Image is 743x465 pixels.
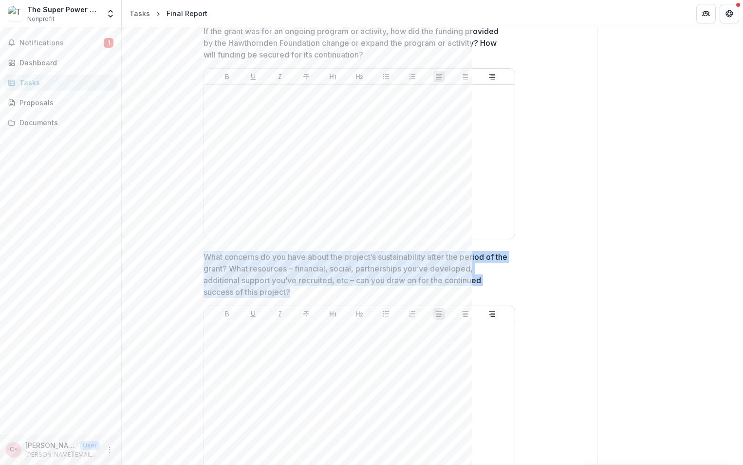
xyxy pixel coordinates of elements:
[80,441,100,450] p: User
[433,308,445,320] button: Align Left
[247,308,259,320] button: Underline
[221,71,233,82] button: Bold
[25,440,76,450] p: [PERSON_NAME] <[PERSON_NAME][EMAIL_ADDRESS][DOMAIN_NAME]>
[25,450,100,459] p: [PERSON_NAME][EMAIL_ADDRESS][DOMAIN_NAME]
[27,15,55,23] span: Nonprofit
[720,4,739,23] button: Get Help
[327,71,339,82] button: Heading 1
[353,308,365,320] button: Heading 2
[300,71,312,82] button: Strike
[4,55,117,71] a: Dashboard
[247,71,259,82] button: Underline
[486,71,498,82] button: Align Right
[126,6,211,20] nav: breadcrumb
[407,71,418,82] button: Ordered List
[19,58,110,68] div: Dashboard
[353,71,365,82] button: Heading 2
[8,6,23,21] img: The Super Power Agency
[380,71,392,82] button: Bullet List
[19,97,110,108] div: Proposals
[4,35,117,51] button: Notifications1
[433,71,445,82] button: Align Left
[460,71,471,82] button: Align Center
[300,308,312,320] button: Strike
[204,25,509,60] p: If the grant was for an ongoing program or activity, how did the funding provided by the Hawthorn...
[274,71,286,82] button: Italicize
[407,308,418,320] button: Ordered List
[104,38,113,48] span: 1
[4,75,117,91] a: Tasks
[130,8,150,19] div: Tasks
[4,115,117,131] a: Documents
[460,308,471,320] button: Align Center
[221,308,233,320] button: Bold
[19,39,104,47] span: Notifications
[380,308,392,320] button: Bullet List
[126,6,154,20] a: Tasks
[327,308,339,320] button: Heading 1
[104,444,115,456] button: More
[27,4,100,15] div: The Super Power Agency
[204,251,509,298] p: What concerns do you have about the project’s sustainability after the period of the grant? What ...
[4,95,117,111] a: Proposals
[167,8,207,19] div: Final Report
[19,77,110,88] div: Tasks
[486,308,498,320] button: Align Right
[104,4,117,23] button: Open entity switcher
[19,117,110,128] div: Documents
[10,446,18,453] div: Claire Heffernan <claire@superpoweragency.com>
[696,4,716,23] button: Partners
[274,308,286,320] button: Italicize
